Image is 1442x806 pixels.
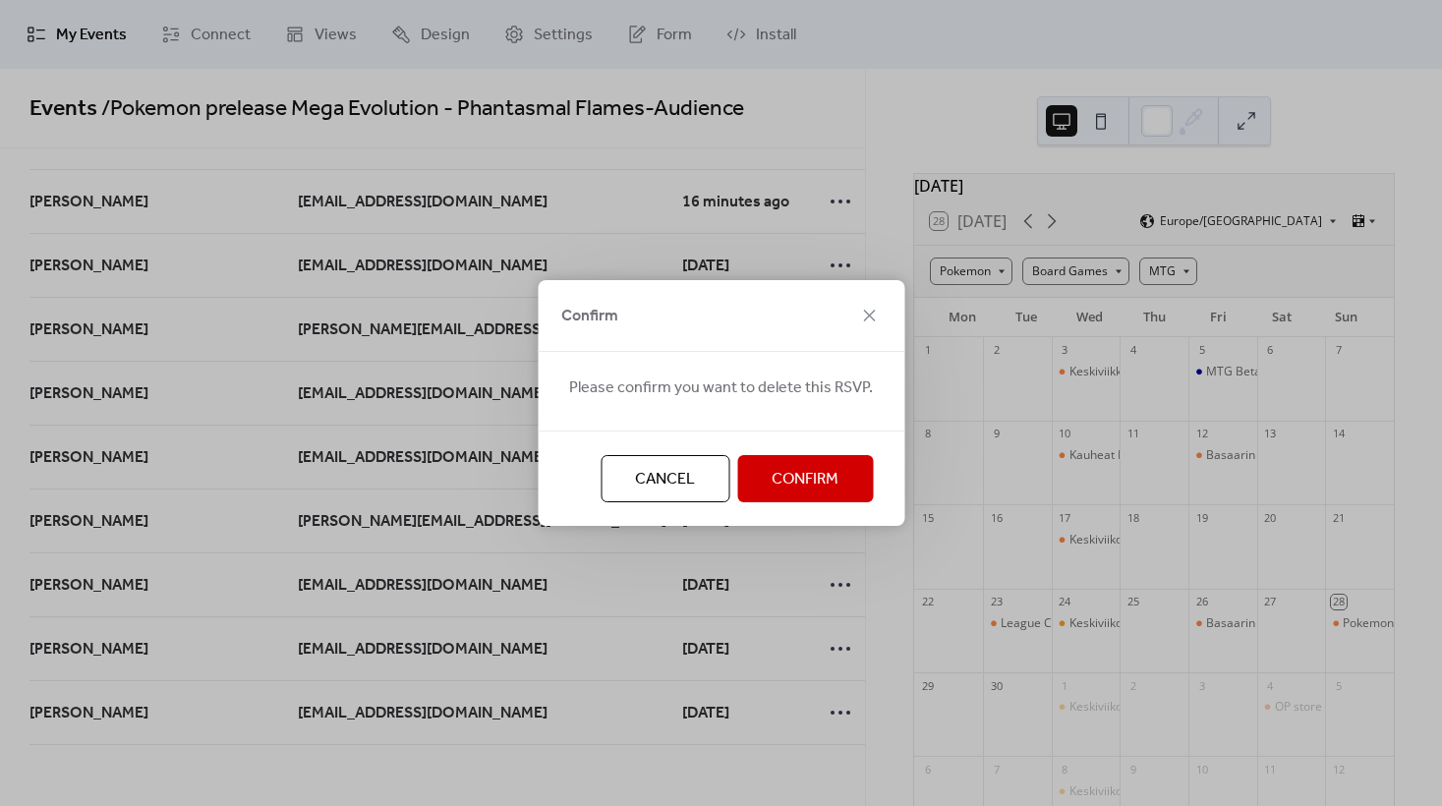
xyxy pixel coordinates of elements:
span: Confirm [772,468,838,491]
span: Cancel [635,468,695,491]
span: Please confirm you want to delete this RSVP. [569,376,873,400]
button: Confirm [737,455,873,502]
span: Confirm [561,305,618,328]
button: Cancel [601,455,729,502]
